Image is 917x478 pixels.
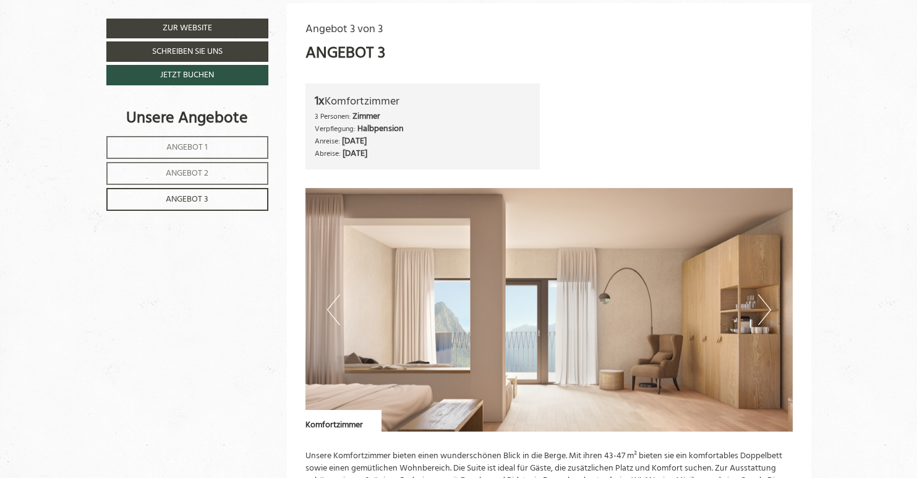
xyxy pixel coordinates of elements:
div: [DATE] [224,3,263,22]
small: 3 Personen: [315,111,351,122]
div: I'm sorry there was a mistake. So your comfort room with 2 children is the price: 3384€. SOrry fo... [9,73,314,193]
small: Verpflegung: [315,123,356,135]
div: Unsere Angebote [106,107,268,130]
b: [DATE] [342,134,367,148]
button: Senden [420,327,487,348]
small: 09:57 [19,183,308,190]
span: Angebot 3 [166,192,208,207]
button: Next [758,294,771,325]
img: image [305,188,793,432]
a: Jetzt buchen [106,65,268,85]
small: 09:49 [179,60,469,67]
div: Berghotel Ratschings [19,75,308,84]
b: Zimmer [352,109,380,124]
button: Previous [327,294,340,325]
div: Komfortzimmer [305,410,382,432]
a: Zur Website [106,19,268,38]
span: Angebot 3 von 3 [305,20,383,38]
div: Sie [246,222,469,231]
span: Angebot 1 [166,140,208,155]
a: Schreiben Sie uns [106,41,268,62]
small: Abreise: [315,148,341,160]
div: Komfortzimmer [315,93,531,111]
div: Angebot 3 [305,42,385,65]
small: Anreise: [315,135,340,147]
div: Montag [219,196,268,215]
b: Halbpension [357,122,404,136]
span: Angebot 2 [166,166,208,181]
b: [DATE] [343,147,367,161]
b: 1x [315,92,325,111]
div: Hi sorry for late reply. We will let you know until 15.9. Thanks! [240,220,478,253]
small: 22:10 [246,243,469,250]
